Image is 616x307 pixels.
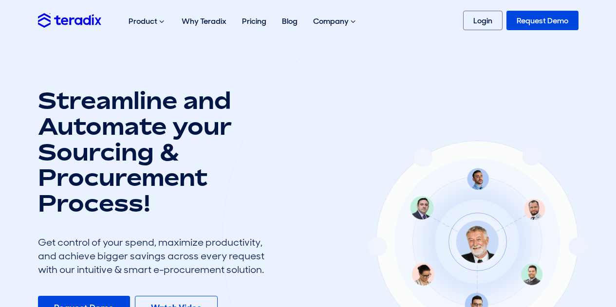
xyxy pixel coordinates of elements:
[38,88,272,216] h1: Streamline and Automate your Sourcing & Procurement Process!
[234,6,274,36] a: Pricing
[274,6,305,36] a: Blog
[121,6,174,37] div: Product
[174,6,234,36] a: Why Teradix
[463,11,503,30] a: Login
[38,235,272,276] div: Get control of your spend, maximize productivity, and achieve bigger savings across every request...
[305,6,365,37] div: Company
[506,11,579,30] a: Request Demo
[38,13,101,27] img: Teradix logo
